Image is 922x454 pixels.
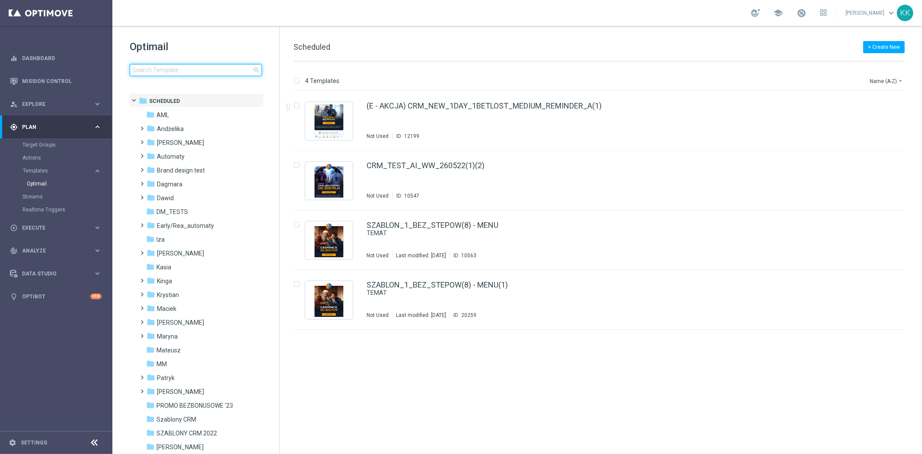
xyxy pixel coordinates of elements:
i: folder [147,332,155,340]
i: track_changes [10,247,18,255]
i: folder [147,179,155,188]
div: Plan [10,123,93,131]
div: TEMAT [367,289,868,297]
span: keyboard_arrow_down [887,8,896,18]
a: TEMAT [367,289,848,297]
i: person_search [10,100,18,108]
a: Settings [21,440,47,445]
img: 12199.jpeg [307,104,351,138]
i: keyboard_arrow_right [93,167,102,175]
i: folder [139,96,147,105]
i: folder [146,207,155,216]
i: folder [147,138,155,147]
span: Mateusz [156,346,181,354]
span: Andżelika [157,125,184,133]
span: Piotr G. [157,388,204,396]
div: Data Studio [10,270,93,278]
div: Explore [10,100,93,108]
button: Mission Control [10,78,102,85]
div: Press SPACE to select this row. [285,211,920,270]
span: Brand design test [157,166,205,174]
button: lightbulb Optibot +10 [10,293,102,300]
div: ID: [392,133,419,140]
a: TEMAT [367,229,848,237]
div: 10547 [404,192,419,199]
div: ID: [450,312,476,319]
i: folder [147,304,155,313]
span: Patryk [157,374,175,382]
h1: Optimail [130,40,262,54]
div: Press SPACE to select this row. [285,270,920,330]
span: Tomek K. [156,443,204,451]
div: KK [897,5,913,21]
button: play_circle_outline Execute keyboard_arrow_right [10,224,102,231]
div: Optibot [10,285,102,308]
a: Actions [22,154,90,161]
i: folder [147,166,155,174]
div: Not Used [367,312,389,319]
span: AML [156,111,169,119]
i: settings [9,439,16,447]
img: 20259.jpeg [307,283,351,317]
button: track_changes Analyze keyboard_arrow_right [10,247,102,254]
div: ID: [392,192,419,199]
div: 20259 [461,312,476,319]
i: lightbulb [10,293,18,301]
div: Not Used [367,192,389,199]
div: Analyze [10,247,93,255]
span: Maryna [157,333,178,340]
i: arrow_drop_down [897,77,904,84]
div: Templates [23,168,93,173]
button: person_search Explore keyboard_arrow_right [10,101,102,108]
button: gps_fixed Plan keyboard_arrow_right [10,124,102,131]
a: (E - AKCJA) CRM_NEW_1DAY_1BETLOST_MEDIUM_REMINDER_A(1) [367,102,602,110]
span: Analyze [22,248,93,253]
a: Realtime Triggers [22,206,90,213]
span: Explore [22,102,93,107]
i: play_circle_outline [10,224,18,232]
a: Target Groups [22,141,90,148]
button: Name (A-Z)arrow_drop_down [869,76,905,86]
i: folder [147,152,155,160]
div: Execute [10,224,93,232]
i: folder [146,442,155,451]
div: Press SPACE to select this row. [285,151,920,211]
i: keyboard_arrow_right [93,123,102,131]
span: Szablony CRM [156,416,196,423]
i: folder [146,345,155,354]
a: Dashboard [22,47,102,70]
div: ID: [450,252,476,259]
div: Templates [22,164,112,190]
span: MM [156,360,167,368]
i: folder [147,221,155,230]
span: school [773,8,783,18]
a: CRM_TEST_AI_WW_260522(1)(2) [367,162,485,169]
a: Mission Control [22,70,102,93]
i: keyboard_arrow_right [93,246,102,255]
a: SZABLON_1_BEZ_STEPOW(8) - MENU(1) [367,281,508,289]
i: folder [147,276,155,285]
i: keyboard_arrow_right [93,269,102,278]
span: Iza [156,236,165,243]
span: DM_TESTS [156,208,188,216]
i: folder [146,415,155,423]
span: Plan [22,125,93,130]
span: Early/Rea_automaty [157,222,214,230]
i: folder [147,318,155,326]
div: Realtime Triggers [22,203,112,216]
i: folder [146,359,155,368]
button: Data Studio keyboard_arrow_right [10,270,102,277]
div: Press SPACE to select this row. [285,91,920,151]
span: Execute [22,225,93,230]
span: SZABLONY CRM 2022 [156,429,217,437]
span: Scheduled [294,42,330,51]
i: equalizer [10,54,18,62]
div: Dashboard [10,47,102,70]
div: equalizer Dashboard [10,55,102,62]
span: search [253,67,260,74]
i: folder [147,249,155,257]
i: gps_fixed [10,123,18,131]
